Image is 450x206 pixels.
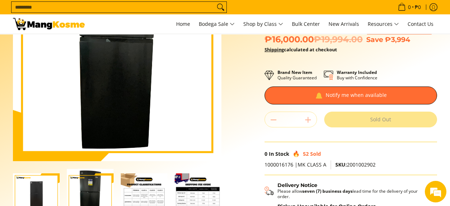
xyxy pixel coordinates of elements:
[243,20,283,29] span: Shop by Class
[277,188,430,199] p: Please allow lead time for the delivery of your order.
[404,14,437,34] a: Contact Us
[277,70,317,80] p: Quality Guaranteed
[199,20,235,29] span: Bodega Sale
[337,70,377,80] p: Buy with Confidence
[265,34,363,45] span: ₱16,000.00
[310,150,321,157] span: Sold
[364,14,403,34] a: Resources
[414,5,422,10] span: ₱0
[408,20,433,27] span: Contact Us
[265,46,337,53] strong: calculated at checkout
[302,188,353,194] strong: seven (7) business days
[303,150,309,157] span: 52
[329,20,359,27] span: New Arrivals
[385,35,410,44] span: ₱3,994
[314,34,363,45] del: ₱19,994.00
[195,14,238,34] a: Bodega Sale
[265,150,267,157] span: 0
[396,3,423,11] span: •
[277,69,312,75] strong: Brand New Item
[92,14,437,34] nav: Main Menu
[265,46,284,53] a: Shipping
[288,14,323,34] a: Bulk Center
[269,150,289,157] span: In Stock
[176,20,190,27] span: Home
[337,69,377,75] strong: Warranty Included
[366,35,383,44] span: Save
[335,161,347,168] span: SKU:
[407,5,412,10] span: 0
[173,14,194,34] a: Home
[292,20,320,27] span: Bulk Center
[277,182,317,188] strong: Delivery Notice
[37,40,121,50] div: Leave a message
[265,161,326,168] span: 1000016176 |MK CLASS A
[368,20,399,29] span: Resources
[4,133,137,158] textarea: Type your message and click 'Submit'
[240,14,287,34] a: Shop by Class
[215,2,226,13] button: Search
[325,14,363,34] a: New Arrivals
[105,158,130,168] em: Submit
[15,59,125,131] span: We are offline. Please leave us a message.
[335,161,376,168] span: 2001002902
[13,18,85,30] img: Condura 7 Cu.Ft. No Frost Top Freezer Inverter Refrigerator, Dark Inox | Mang Kosme
[265,182,430,200] button: Shipping & Delivery
[118,4,135,21] div: Minimize live chat window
